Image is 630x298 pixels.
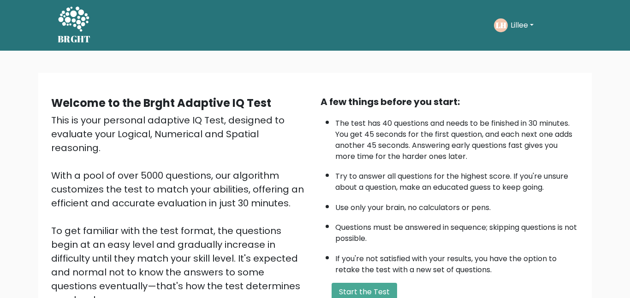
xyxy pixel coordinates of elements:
[335,249,579,275] li: If you're not satisfied with your results, you have the option to retake the test with a new set ...
[51,95,271,111] b: Welcome to the Brght Adaptive IQ Test
[508,19,536,31] button: Lillee
[58,34,91,45] h5: BRGHT
[335,198,579,213] li: Use only your brain, no calculators or pens.
[496,20,506,30] text: LH
[335,113,579,162] li: The test has 40 questions and needs to be finished in 30 minutes. You get 45 seconds for the firs...
[335,166,579,193] li: Try to answer all questions for the highest score. If you're unsure about a question, make an edu...
[321,95,579,109] div: A few things before you start:
[335,217,579,244] li: Questions must be answered in sequence; skipping questions is not possible.
[58,4,91,47] a: BRGHT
